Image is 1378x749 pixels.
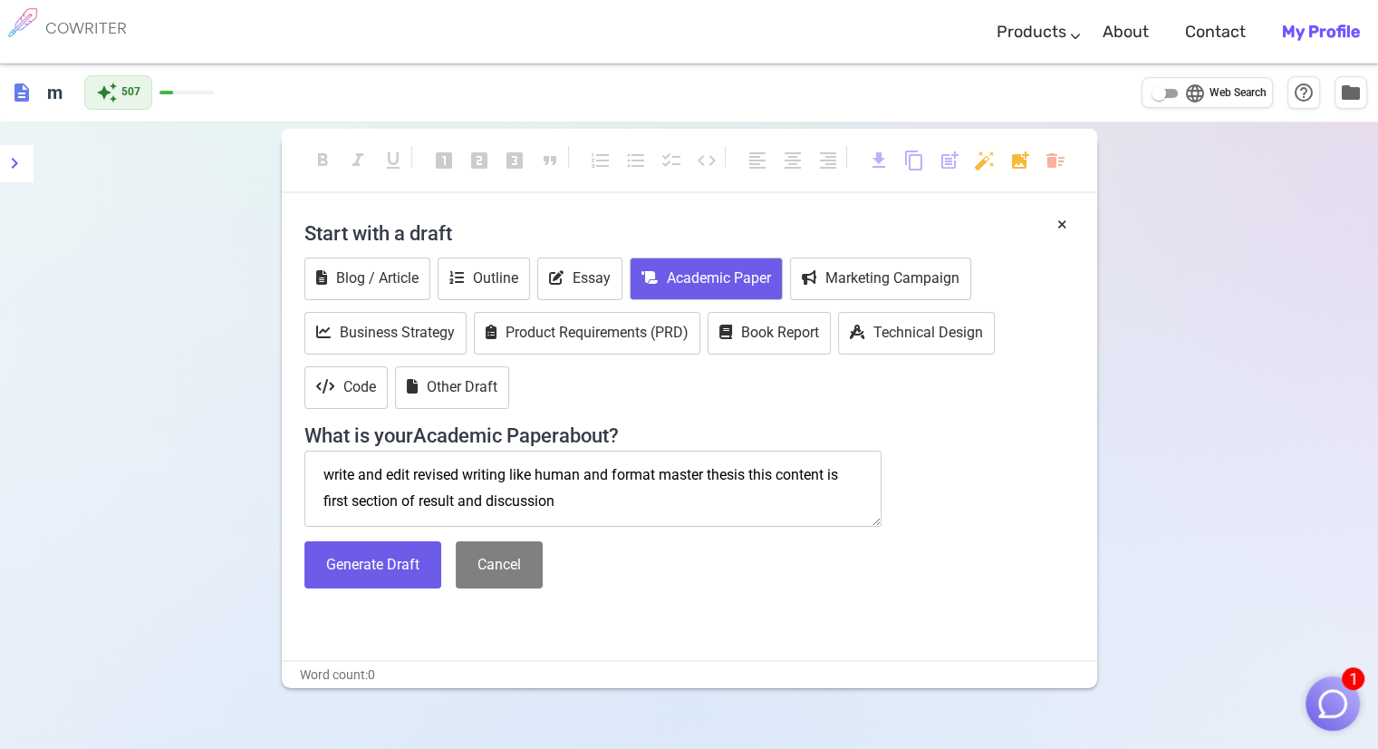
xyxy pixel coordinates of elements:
[395,366,509,409] button: Other Draft
[708,312,831,355] button: Book Report
[304,451,882,527] textarea: write and edit revised writing like human and format master thesis this content is first section ...
[1045,150,1066,171] span: delete_sweep
[817,150,839,171] span: format_align_right
[790,258,971,300] button: Marketing Campaign
[304,211,1074,255] h4: Start with a draft
[1184,83,1206,104] span: language
[433,150,455,171] span: looks_one
[1282,22,1360,42] b: My Profile
[468,150,490,171] span: looks_two
[1342,667,1364,690] span: 1
[660,150,682,171] span: checklist
[630,258,783,300] button: Academic Paper
[304,312,467,355] button: Business Strategy
[1009,150,1031,171] span: add_photo_alternate
[782,150,804,171] span: format_align_center
[304,366,388,409] button: Code
[96,82,118,103] span: auto_awesome
[304,413,1074,448] h4: What is your Academic Paper about?
[438,258,530,300] button: Outline
[974,150,996,171] span: auto_fix_high
[456,541,543,589] button: Cancel
[1293,82,1315,103] span: help_outline
[1315,686,1350,721] img: Close chat
[868,150,890,171] span: download
[304,541,441,589] button: Generate Draft
[1185,5,1246,59] a: Contact
[696,150,718,171] span: code
[1103,5,1149,59] a: About
[997,5,1066,59] a: Products
[1287,76,1320,109] button: Help & Shortcuts
[382,150,404,171] span: format_underlined
[347,150,369,171] span: format_italic
[1209,84,1267,102] span: Web Search
[747,150,768,171] span: format_align_left
[625,150,647,171] span: format_list_bulleted
[11,82,33,103] span: description
[590,150,612,171] span: format_list_numbered
[474,312,700,355] button: Product Requirements (PRD)
[539,150,561,171] span: format_quote
[838,312,995,355] button: Technical Design
[939,150,960,171] span: post_add
[903,150,925,171] span: content_copy
[1335,76,1367,109] button: Manage Documents
[1057,211,1067,238] button: ×
[504,150,525,171] span: looks_3
[45,20,127,36] h6: COWRITER
[40,74,70,111] h6: Click to edit title
[282,662,1097,688] div: Word count: 0
[304,258,430,300] button: Blog / Article
[121,83,140,102] span: 507
[1340,82,1362,103] span: folder
[312,150,333,171] span: format_bold
[537,258,622,300] button: Essay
